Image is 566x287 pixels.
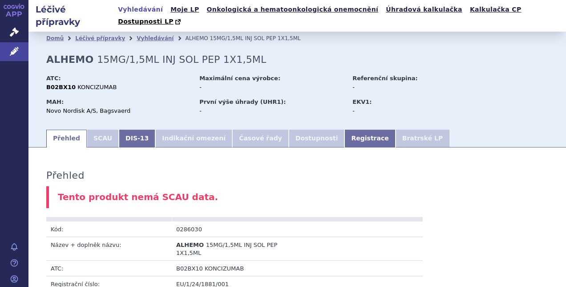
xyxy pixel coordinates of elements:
[115,4,166,16] a: Vyhledávání
[46,35,64,41] a: Domů
[199,83,344,91] div: -
[168,4,202,16] a: Moje LP
[46,237,172,260] td: Název + doplněk názvu:
[352,107,453,115] div: -
[383,4,465,16] a: Úhradová kalkulačka
[77,84,117,90] span: KONCIZUMAB
[46,261,172,276] td: ATC:
[199,75,280,82] strong: Maximální cena výrobce:
[185,35,208,41] span: ALHEMO
[46,54,93,65] strong: ALHEMO
[344,130,395,148] a: Registrace
[46,107,191,115] div: Novo Nordisk A/S, Bagsvaerd
[137,35,174,41] a: Vyhledávání
[46,75,61,82] strong: ATC:
[467,4,524,16] a: Kalkulačka CP
[204,4,381,16] a: Onkologická a hematoonkologická onemocnění
[46,221,172,237] td: Kód:
[46,186,548,208] div: Tento produkt nemá SCAU data.
[46,84,76,90] strong: B02BX10
[176,265,203,272] span: B02BX10
[352,83,453,91] div: -
[46,130,87,148] a: Přehled
[75,35,125,41] a: Léčivé přípravky
[118,18,174,25] span: Dostupnosti LP
[352,98,372,105] strong: EKV1:
[28,3,115,28] h2: Léčivé přípravky
[210,35,301,41] span: 15MG/1,5ML INJ SOL PEP 1X1,5ML
[199,107,344,115] div: -
[352,75,417,82] strong: Referenční skupina:
[115,16,185,28] a: Dostupnosti LP
[119,130,155,148] a: DIS-13
[176,242,204,248] span: ALHEMO
[176,242,277,256] span: 15MG/1,5ML INJ SOL PEP 1X1,5ML
[172,221,297,237] td: 0286030
[199,98,286,105] strong: První výše úhrady (UHR1):
[97,54,266,65] span: 15MG/1,5ML INJ SOL PEP 1X1,5ML
[46,170,85,181] h3: Přehled
[46,98,64,105] strong: MAH:
[205,265,244,272] span: KONCIZUMAB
